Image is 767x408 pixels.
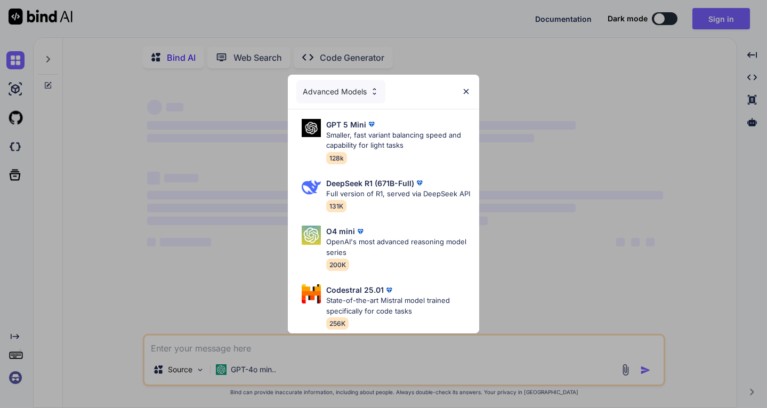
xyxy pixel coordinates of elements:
[414,178,425,188] img: premium
[366,119,377,130] img: premium
[326,259,349,271] span: 200K
[302,226,321,245] img: Pick Models
[326,189,470,199] p: Full version of R1, served via DeepSeek API
[326,295,471,316] p: State-of-the-art Mistral model trained specifically for code tasks
[326,226,355,237] p: O4 mini
[355,226,366,237] img: premium
[384,285,394,295] img: premium
[302,178,321,197] img: Pick Models
[370,87,379,96] img: Pick Models
[326,119,366,130] p: GPT 5 Mini
[462,87,471,96] img: close
[326,200,346,212] span: 131K
[326,237,471,258] p: OpenAI's most advanced reasoning model series
[326,317,349,330] span: 256K
[326,284,384,295] p: Codestral 25.01
[302,284,321,303] img: Pick Models
[296,80,385,103] div: Advanced Models
[326,178,414,189] p: DeepSeek R1 (671B-Full)
[326,130,471,151] p: Smaller, fast variant balancing speed and capability for light tasks
[302,119,321,138] img: Pick Models
[326,152,347,164] span: 128k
